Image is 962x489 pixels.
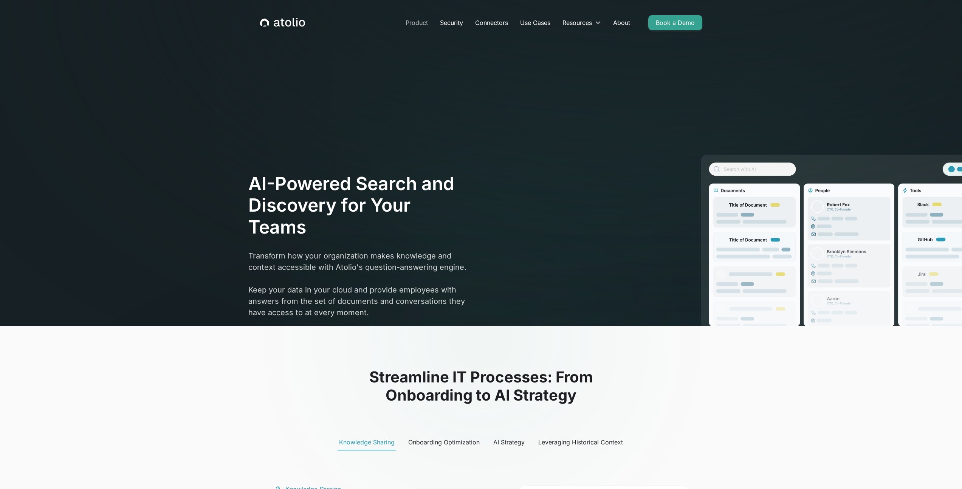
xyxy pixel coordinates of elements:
div: Resources [562,18,592,27]
h2: Streamline IT Processes: From Onboarding to AI Strategy [239,368,723,404]
div: Leveraging Historical Context [538,438,623,447]
p: Transform how your organization makes knowledge and context accessible with Atolio's question-ans... [248,250,471,318]
div: AI Strategy [493,438,525,447]
img: line [690,163,962,489]
a: Use Cases [514,15,556,30]
a: Product [400,15,434,30]
div: Resources [556,15,607,30]
img: image [701,155,962,334]
iframe: Chat Widget [924,453,962,489]
div: Onboarding Optimization [408,438,480,447]
a: About [607,15,636,30]
a: Security [434,15,469,30]
a: home [260,18,305,28]
h1: AI-Powered Search and Discovery for Your Teams [248,173,471,238]
a: Book a Demo [648,15,702,30]
div: Knowledge Sharing [339,438,395,447]
a: Connectors [469,15,514,30]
